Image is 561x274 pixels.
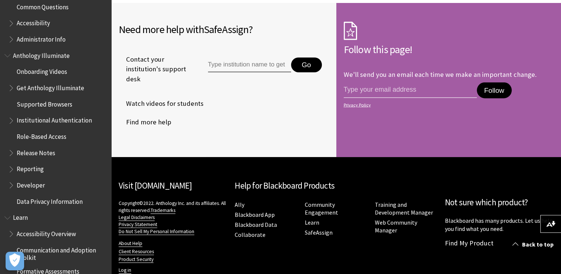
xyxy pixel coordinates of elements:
a: Privacy Statement [119,221,157,228]
h2: Follow this page! [344,42,554,57]
span: Release Notes [17,147,55,157]
span: Developer [17,179,45,189]
a: Back to top [507,238,561,251]
span: Data Privacy Information [17,195,83,205]
input: email address [344,82,477,98]
a: Blackboard Data [235,221,277,229]
span: Accessibility Overview [17,228,76,238]
a: Training and Development Manager [375,201,433,216]
p: Blackboard has many products. Let us help you find what you need. [445,216,554,233]
span: Supported Browsers [17,98,72,108]
a: Privacy Policy [344,102,552,108]
a: Find more help [119,117,171,128]
a: Visit [DOMAIN_NAME] [119,180,192,191]
a: Collaborate [235,231,265,239]
span: Onboarding Videos [17,66,67,76]
a: Ally [235,201,244,209]
button: Go [291,58,322,72]
span: Reporting [17,163,44,173]
nav: Book outline for Anthology Illuminate [4,49,107,208]
p: We'll send you an email each time we make an important change. [344,70,537,79]
a: Community Engagement [305,201,338,216]
p: Copyright©2022. Anthology Inc. and its affiliates. All rights reserved. [119,200,227,235]
a: Find My Product [445,239,494,247]
span: SafeAssign [204,23,248,36]
a: Watch videos for students [119,98,204,109]
h2: Help for Blackboard Products [235,179,438,192]
span: Accessibility [17,17,50,27]
a: About Help [119,240,142,247]
a: Client Resources [119,248,154,255]
a: Web Community Manager [375,219,417,234]
span: Anthology Illuminate [13,49,70,59]
a: Legal Disclaimers [119,214,155,221]
a: Trademarks [151,207,175,214]
h2: Need more help with ? [119,22,329,37]
button: Follow [477,82,512,99]
a: Do Not Sell My Personal Information [119,228,194,235]
a: Product Security [119,256,154,263]
a: SafeAssign [305,229,333,237]
button: Open Preferences [6,252,24,270]
span: Get Anthology Illuminate [17,82,84,92]
a: Learn [305,219,319,226]
span: Institutional Authentication [17,114,92,124]
span: Communication and Adoption Toolkit [17,244,106,261]
input: Type institution name to get support [208,58,291,72]
span: Contact your institution's support desk [119,55,191,84]
a: Blackboard App [235,211,275,219]
span: Role-Based Access [17,130,66,140]
span: Administrator Info [17,33,66,43]
img: Subscription Icon [344,22,357,40]
span: Common Questions [17,1,69,11]
a: Log in [119,267,131,274]
h2: Not sure which product? [445,196,554,209]
span: Learn [13,212,28,222]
